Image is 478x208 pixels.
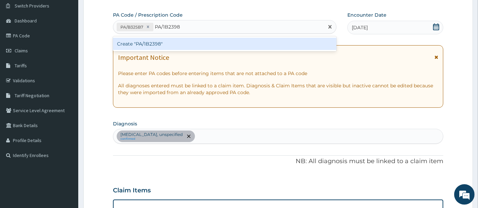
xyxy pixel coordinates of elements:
div: Chat with us now [35,38,114,47]
div: Create "PA/1B2398" [113,38,337,50]
span: Tariff Negotiation [15,92,49,99]
div: Minimize live chat window [112,3,128,20]
span: [DATE] [352,24,368,31]
span: Tariffs [15,63,27,69]
span: We're online! [39,61,94,130]
span: remove selection option [186,133,192,139]
small: confirmed [120,137,183,141]
img: d_794563401_company_1708531726252_794563401 [13,34,28,51]
h1: Important Notice [118,54,169,61]
p: All diagnoses entered must be linked to a claim item. Diagnosis & Claim Items that are visible bu... [118,82,439,96]
div: PA/B325B7 [118,23,144,31]
h3: Claim Items [113,187,151,194]
span: Claims [15,48,28,54]
p: Please enter PA codes before entering items that are not attached to a PA code [118,70,439,77]
textarea: Type your message and hit 'Enter' [3,137,130,161]
span: Dashboard [15,18,37,24]
label: Encounter Date [347,12,386,18]
span: Switch Providers [15,3,49,9]
label: PA Code / Prescription Code [113,12,183,18]
p: [MEDICAL_DATA], unspecified [120,132,183,137]
p: NB: All diagnosis must be linked to a claim item [113,157,444,166]
label: Diagnosis [113,120,137,127]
